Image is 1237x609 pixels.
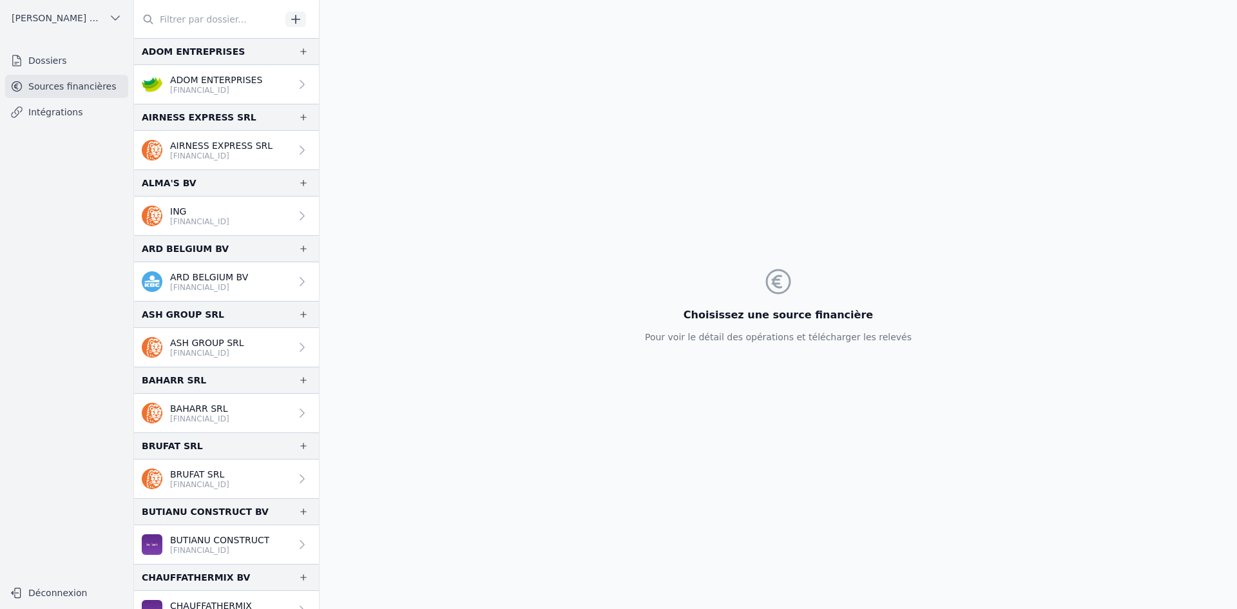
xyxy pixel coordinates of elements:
p: [FINANCIAL_ID] [170,479,229,490]
img: ing.png [142,403,162,423]
div: AIRNESS EXPRESS SRL [142,110,256,125]
p: ARD BELGIUM BV [170,271,248,284]
span: [PERSON_NAME] ET PARTNERS SRL [12,12,104,24]
div: ALMA'S BV [142,175,197,191]
img: crelan.png [142,74,162,95]
p: ASH GROUP SRL [170,336,244,349]
p: ING [170,205,229,218]
img: ing.png [142,469,162,489]
img: ing.png [142,206,162,226]
a: BAHARR SRL [FINANCIAL_ID] [134,394,319,432]
div: BRUFAT SRL [142,438,203,454]
p: [FINANCIAL_ID] [170,414,229,424]
a: ADOM ENTERPRISES [FINANCIAL_ID] [134,65,319,104]
p: BUTIANU CONSTRUCT [170,534,269,546]
div: CHAUFFATHERMIX BV [142,570,250,585]
a: ING [FINANCIAL_ID] [134,197,319,235]
a: ASH GROUP SRL [FINANCIAL_ID] [134,328,319,367]
p: [FINANCIAL_ID] [170,151,273,161]
div: BUTIANU CONSTRUCT BV [142,504,269,519]
a: AIRNESS EXPRESS SRL [FINANCIAL_ID] [134,131,319,169]
p: [FINANCIAL_ID] [170,348,244,358]
p: ADOM ENTERPRISES [170,73,262,86]
h3: Choisissez une source financière [645,307,912,323]
div: BAHARR SRL [142,372,206,388]
p: Pour voir le détail des opérations et télécharger les relevés [645,331,912,343]
img: BEOBANK_CTBKBEBX.png [142,534,162,555]
p: [FINANCIAL_ID] [170,85,262,95]
button: Déconnexion [5,583,128,603]
img: ing.png [142,140,162,160]
div: ASH GROUP SRL [142,307,224,322]
div: ARD BELGIUM BV [142,241,229,256]
p: AIRNESS EXPRESS SRL [170,139,273,152]
div: ADOM ENTREPRISES [142,44,245,59]
p: [FINANCIAL_ID] [170,545,269,556]
p: [FINANCIAL_ID] [170,217,229,227]
a: Intégrations [5,101,128,124]
a: Dossiers [5,49,128,72]
img: kbc.png [142,271,162,292]
input: Filtrer par dossier... [134,8,281,31]
a: BUTIANU CONSTRUCT [FINANCIAL_ID] [134,525,319,564]
p: [FINANCIAL_ID] [170,282,248,293]
a: ARD BELGIUM BV [FINANCIAL_ID] [134,262,319,301]
a: Sources financières [5,75,128,98]
img: ing.png [142,337,162,358]
p: BAHARR SRL [170,402,229,415]
button: [PERSON_NAME] ET PARTNERS SRL [5,8,128,28]
p: BRUFAT SRL [170,468,229,481]
a: BRUFAT SRL [FINANCIAL_ID] [134,459,319,498]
